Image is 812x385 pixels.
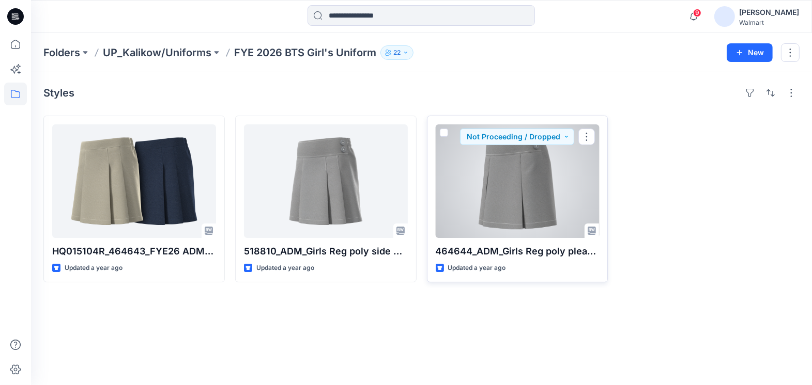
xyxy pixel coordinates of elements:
h4: Styles [43,87,74,99]
p: Updated a year ago [256,263,314,274]
a: Folders [43,45,80,60]
span: 9 [693,9,701,17]
a: 464644_ADM_Girls Reg poly pleated scooter w button [436,124,600,238]
p: 22 [393,47,401,58]
a: 518810_ADM_Girls Reg poly side Pleated scooter [244,124,408,238]
div: [PERSON_NAME] [739,6,799,19]
p: 464644_ADM_Girls Reg poly pleated scooter w button [436,244,600,259]
p: Updated a year ago [65,263,122,274]
p: FYE 2026 BTS Girl's Uniform [234,45,376,60]
a: UP_Kalikow/Uniforms [103,45,211,60]
p: Updated a year ago [448,263,506,274]
img: avatar [714,6,735,27]
div: Walmart [739,19,799,26]
p: HQ015104R_464643_FYE26 ADM_Girls Reg poly pleated scooter [52,244,216,259]
button: New [727,43,773,62]
p: 518810_ADM_Girls Reg poly side Pleated scooter [244,244,408,259]
a: HQ015104R_464643_FYE26 ADM_Girls Reg poly pleated scooter [52,124,216,238]
button: 22 [380,45,413,60]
